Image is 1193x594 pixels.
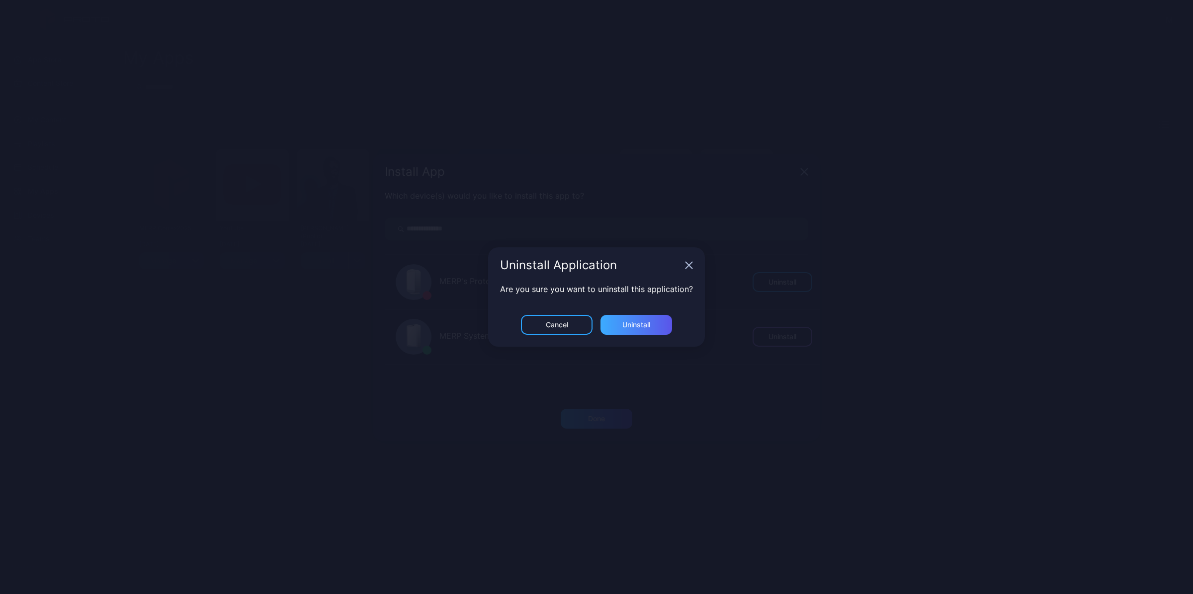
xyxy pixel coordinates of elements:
[546,321,568,329] div: Cancel
[500,283,693,295] p: Are you sure you want to uninstall this application?
[600,315,672,335] button: Uninstall
[521,315,593,335] button: Cancel
[622,321,650,329] div: Uninstall
[500,259,681,271] div: Uninstall Application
